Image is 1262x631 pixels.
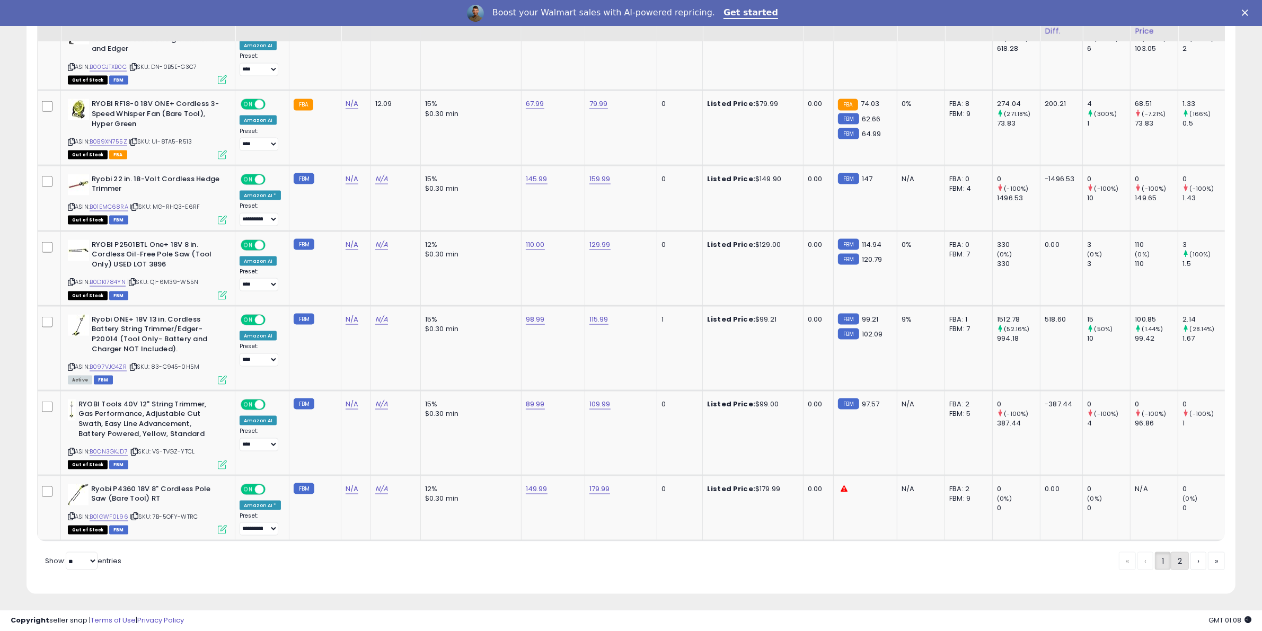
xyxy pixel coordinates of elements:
div: 330 [997,240,1040,250]
div: 0.00 [1045,240,1074,250]
div: 12% [425,484,513,494]
span: ON [242,175,255,184]
div: 1512.78 [997,315,1040,324]
span: FBM [109,291,128,300]
b: Listed Price: [707,239,755,250]
div: 9% [902,315,937,324]
div: 2 [1182,44,1225,54]
span: » [1215,556,1218,566]
div: FBM: 9 [949,109,984,119]
div: 1.43 [1182,193,1225,203]
div: 0.00 [808,99,825,109]
div: ASIN: [68,315,227,384]
small: (0%) [997,494,1012,503]
a: N/A [375,239,388,250]
div: 3 [1087,259,1130,269]
div: Preset: [240,268,281,292]
a: B01GWF0L96 [90,512,128,521]
b: Ryobi ONE+ 18V 13 in. Cordless Battery String Trimmer/Edger- P20014 (Tool Only- Battery and Charg... [92,315,220,357]
img: 31AREJjmQnL._SL40_.jpg [68,240,89,261]
div: 0% [902,240,937,250]
div: Preset: [240,52,281,76]
div: 0 [1135,174,1178,184]
b: Listed Price: [707,174,755,184]
a: 98.99 [526,314,545,325]
div: $129.00 [707,240,795,250]
div: $99.21 [707,315,795,324]
span: | SKU: MG-RHQ3-E6RF [130,202,200,211]
div: 1496.53 [997,193,1040,203]
div: -1496.53 [1045,174,1074,184]
a: 129.99 [589,239,611,250]
div: 1 [1087,119,1130,128]
div: 0 [1182,503,1225,513]
strong: Copyright [11,615,49,625]
a: B0DK1784YN [90,278,126,287]
a: 149.99 [526,484,548,494]
span: ON [242,315,255,324]
div: ASIN: [68,399,227,468]
small: (100%) [1190,250,1211,259]
small: (-7.21%) [1142,110,1166,118]
div: 0.00 [808,399,825,409]
span: | SKU: QI-6M39-W55N [127,278,198,286]
div: 0 [661,399,694,409]
small: FBM [294,398,314,410]
span: ON [242,485,255,494]
div: ASIN: [68,174,227,224]
span: FBM [109,460,128,469]
small: FBM [838,398,859,410]
div: Preset: [240,343,281,367]
div: FBM: 9 [949,494,984,503]
div: 0.5 [1182,119,1225,128]
div: 15% [425,99,513,109]
a: 89.99 [526,399,545,410]
span: | SKU: VS-TVGZ-YTCL [129,447,195,456]
img: 21PquSeONHL._SL40_.jpg [68,399,76,421]
div: 618.28 [997,44,1040,54]
div: Amazon AI [240,256,277,266]
div: 0 [1182,484,1225,494]
div: 0 [661,174,694,184]
div: 1.5 [1182,259,1225,269]
span: All listings that are currently out of stock and unavailable for purchase on Amazon [68,216,108,225]
div: 1.67 [1182,334,1225,343]
b: Listed Price: [707,314,755,324]
div: -387.44 [1045,399,1074,409]
div: 3 [1087,240,1130,250]
div: 12% [425,240,513,250]
div: 4 [1087,99,1130,109]
span: | SKU: 7B-5OFY-WTRC [130,512,198,521]
div: 73.83 [997,119,1040,128]
div: 0 [1182,399,1225,409]
span: FBM [94,376,113,385]
span: 99.21 [862,314,879,324]
div: Amazon AI * [240,191,281,200]
a: N/A [346,314,358,325]
small: (-100%) [1142,410,1167,418]
div: seller snap | | [11,616,184,626]
div: 100.85 [1135,315,1178,324]
span: OFF [264,175,281,184]
a: N/A [346,239,358,250]
div: ASIN: [68,24,227,83]
a: 110.00 [526,239,545,250]
span: ON [242,400,255,409]
span: 97.57 [862,399,880,409]
div: 0 [1087,503,1130,513]
span: 62.66 [862,114,881,124]
div: FBA: 2 [949,484,984,494]
div: Amazon AI [240,115,277,125]
b: Listed Price: [707,399,755,409]
div: FBA: 1 [949,315,984,324]
div: 12.09 [375,99,412,109]
div: 15% [425,315,513,324]
div: 0 [661,240,694,250]
a: N/A [375,484,388,494]
div: 0 [1087,399,1130,409]
a: N/A [375,314,388,325]
a: B00GJTXB0C [90,63,127,72]
span: All listings that are currently out of stock and unavailable for purchase on Amazon [68,76,108,85]
div: Preset: [240,128,281,152]
div: 200.21 [1045,99,1074,109]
